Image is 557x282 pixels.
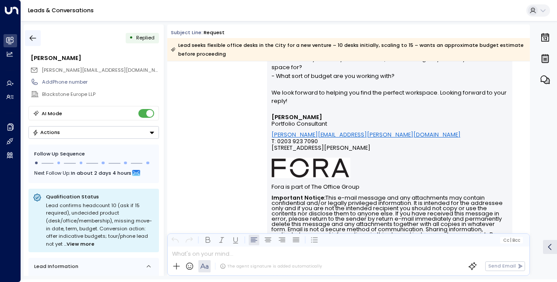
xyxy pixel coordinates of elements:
[42,78,159,86] div: AddPhone number
[71,168,131,178] span: In about 2 days 4 hours
[271,138,318,145] span: T: 0203 923 7090
[271,194,325,201] strong: Important Notice:
[34,168,153,178] div: Next Follow Up:
[46,202,155,248] div: Lead confirms headcount 10 (ask if 15 required), undecided product (desk/office/membership), miss...
[171,41,525,58] div: Lead seeks flexible office desks in the City for a new venture – 10 desks initially, scaling to 1...
[220,263,322,269] div: The agent signature is added automatically
[46,193,155,200] p: Qualification Status
[28,126,159,139] button: Actions
[34,150,153,158] div: Follow Up Sequence
[42,67,159,74] span: laurent.machenaud@blackstone.com
[184,235,194,245] button: Redo
[170,235,180,245] button: Undo
[129,32,133,44] div: •
[42,109,62,118] div: AI Mode
[28,126,159,139] div: Button group with a nested menu
[271,120,327,127] span: Portfolio Consultant
[271,131,461,138] a: [PERSON_NAME][EMAIL_ADDRESS][PERSON_NAME][DOMAIN_NAME]
[171,29,203,36] span: Subject Line:
[271,113,322,121] font: [PERSON_NAME]
[42,91,159,98] div: Blackstone Europe LLP
[28,7,94,14] a: Leads & Conversations
[271,158,350,178] img: AIorK4ysLkpAD1VLoJghiceWoVRmgk1XU2vrdoLkeDLGAFfv_vh6vnfJOA1ilUWLDOVq3gZTs86hLsHm3vG-
[503,238,520,243] span: Cc Bcc
[204,29,225,36] div: request
[510,238,511,243] span: |
[500,237,523,243] button: Cc|Bcc
[271,183,360,190] font: Fora is part of The Office Group
[31,54,159,62] div: [PERSON_NAME]
[136,34,155,41] span: Replied
[42,67,167,74] span: [PERSON_NAME][EMAIL_ADDRESS][DOMAIN_NAME]
[271,145,370,158] span: [STREET_ADDRESS][PERSON_NAME]
[67,240,95,248] span: View more
[32,263,78,270] div: Lead Information
[32,129,60,135] div: Actions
